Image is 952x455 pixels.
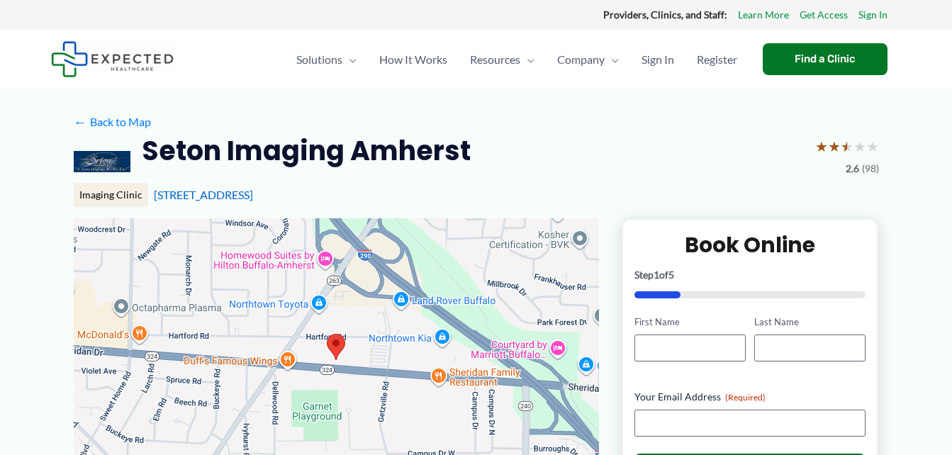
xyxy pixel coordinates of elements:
h2: Book Online [634,231,866,259]
span: How It Works [379,35,447,84]
nav: Primary Site Navigation [285,35,749,84]
a: SolutionsMenu Toggle [285,35,368,84]
label: Last Name [754,315,866,329]
span: Sign In [642,35,674,84]
span: Register [697,35,737,84]
span: ← [74,115,87,128]
a: Find a Clinic [763,43,887,75]
span: Menu Toggle [520,35,534,84]
div: Imaging Clinic [74,183,148,207]
label: Your Email Address [634,390,866,404]
a: Register [685,35,749,84]
a: How It Works [368,35,459,84]
span: Menu Toggle [342,35,357,84]
span: ★ [815,133,828,159]
a: [STREET_ADDRESS] [154,188,253,201]
span: Company [557,35,605,84]
a: CompanyMenu Toggle [546,35,630,84]
a: Sign In [858,6,887,24]
span: ★ [866,133,879,159]
span: Resources [470,35,520,84]
span: 2.6 [846,159,859,178]
a: Get Access [800,6,848,24]
span: (Required) [725,392,766,403]
span: Menu Toggle [605,35,619,84]
span: 1 [654,269,659,281]
a: Learn More [738,6,789,24]
h2: Seton Imaging Amherst [142,133,471,168]
a: Sign In [630,35,685,84]
span: Solutions [296,35,342,84]
span: ★ [853,133,866,159]
span: (98) [862,159,879,178]
span: ★ [828,133,841,159]
a: ←Back to Map [74,111,151,133]
span: 5 [668,269,674,281]
span: ★ [841,133,853,159]
img: Expected Healthcare Logo - side, dark font, small [51,41,174,77]
p: Step of [634,270,866,280]
a: ResourcesMenu Toggle [459,35,546,84]
label: First Name [634,315,746,329]
strong: Providers, Clinics, and Staff: [603,9,727,21]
